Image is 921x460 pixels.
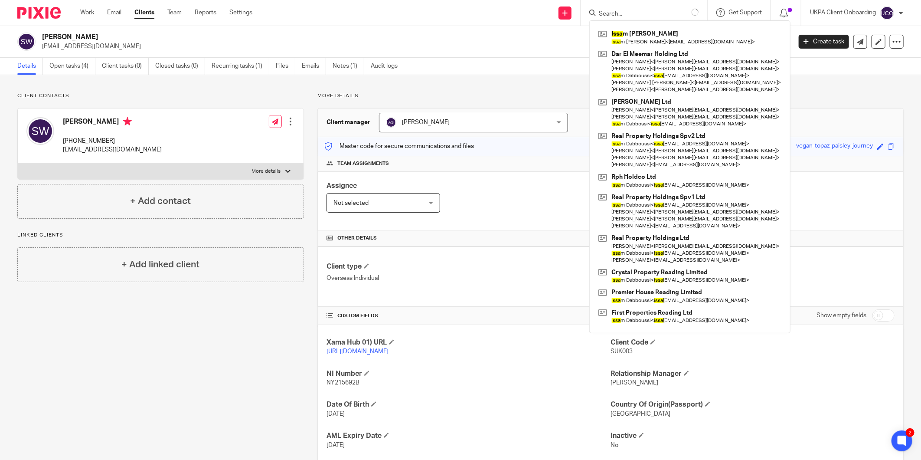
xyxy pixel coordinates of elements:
[102,58,149,75] a: Client tasks (0)
[337,160,389,167] span: Team assignments
[17,232,304,239] p: Linked clients
[611,369,895,378] h4: Relationship Manager
[327,338,611,347] h4: Xama Hub 01) URL
[134,8,154,17] a: Clients
[327,400,611,409] h4: Date Of Birth
[324,142,474,151] p: Master code for secure communications and files
[799,35,849,49] a: Create task
[123,117,132,126] i: Primary
[327,431,611,440] h4: AML Expiry Date
[611,431,895,440] h4: Inactive
[333,58,364,75] a: Notes (1)
[80,8,94,17] a: Work
[302,58,326,75] a: Emails
[327,348,389,355] a: [URL][DOMAIN_NAME]
[229,8,252,17] a: Settings
[327,182,357,189] span: Assignee
[276,58,295,75] a: Files
[212,58,269,75] a: Recurring tasks (1)
[42,42,786,51] p: [EMAIL_ADDRESS][DOMAIN_NAME]
[17,33,36,51] img: svg%3E
[611,411,670,417] span: [GEOGRAPHIC_DATA]
[317,92,904,99] p: More details
[611,442,618,448] span: No
[598,10,676,18] input: Search
[63,137,162,145] p: [PHONE_NUMBER]
[17,58,43,75] a: Details
[728,10,762,16] span: Get Support
[906,428,914,437] div: 2
[252,168,281,175] p: More details
[611,380,658,386] span: [PERSON_NAME]
[195,8,216,17] a: Reports
[333,200,369,206] span: Not selected
[816,311,866,320] label: Show empty fields
[107,8,121,17] a: Email
[386,117,396,128] img: svg%3E
[880,6,894,20] img: svg%3E
[17,7,61,19] img: Pixie
[49,58,95,75] a: Open tasks (4)
[26,117,54,145] img: svg%3E
[327,380,359,386] span: NY215692B
[17,92,304,99] p: Client contacts
[327,262,611,271] h4: Client type
[371,58,404,75] a: Audit logs
[327,369,611,378] h4: NI Number
[121,258,199,271] h4: + Add linked client
[796,141,873,151] div: vegan-topaz-paisley-journey
[327,312,611,319] h4: CUSTOM FIELDS
[611,348,633,355] span: SUK003
[611,338,895,347] h4: Client Code
[327,442,345,448] span: [DATE]
[327,274,611,283] p: Overseas Individual
[692,9,699,16] svg: Results are loading
[63,145,162,154] p: [EMAIL_ADDRESS][DOMAIN_NAME]
[63,117,162,128] h4: [PERSON_NAME]
[42,33,637,42] h2: [PERSON_NAME]
[337,235,377,242] span: Other details
[155,58,205,75] a: Closed tasks (0)
[167,8,182,17] a: Team
[327,411,345,417] span: [DATE]
[130,194,191,208] h4: + Add contact
[327,118,370,127] h3: Client manager
[611,400,895,409] h4: Country Of Origin(Passport)
[402,119,450,125] span: [PERSON_NAME]
[810,8,876,17] p: UKPA Client Onboarding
